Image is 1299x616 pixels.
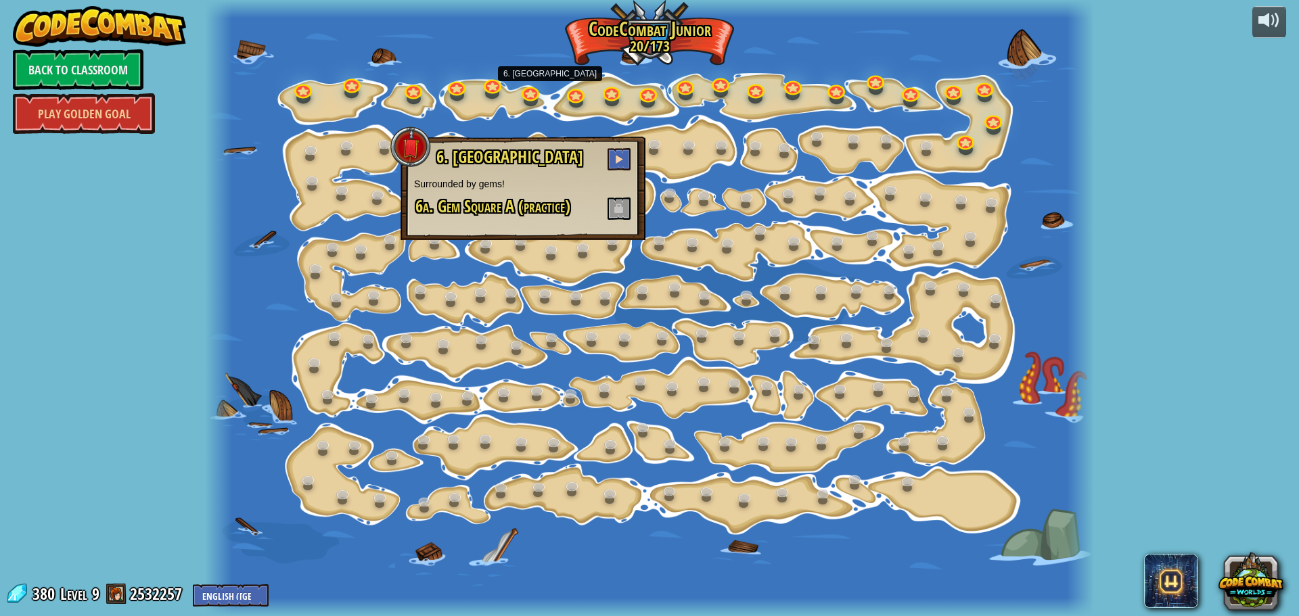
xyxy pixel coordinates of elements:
[60,583,87,605] span: Level
[415,195,570,218] span: 6a. Gem Square A (practice)
[436,145,583,168] span: 6. [GEOGRAPHIC_DATA]
[130,583,186,605] a: 2532257
[608,148,631,170] button: Play
[1252,6,1286,38] button: Adjust volume
[13,6,186,47] img: CodeCombat - Learn how to code by playing a game
[13,49,143,90] a: Back to Classroom
[32,583,59,605] span: 380
[13,93,155,134] a: Play Golden Goal
[92,583,99,605] span: 9
[414,177,632,191] p: Surrounded by gems!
